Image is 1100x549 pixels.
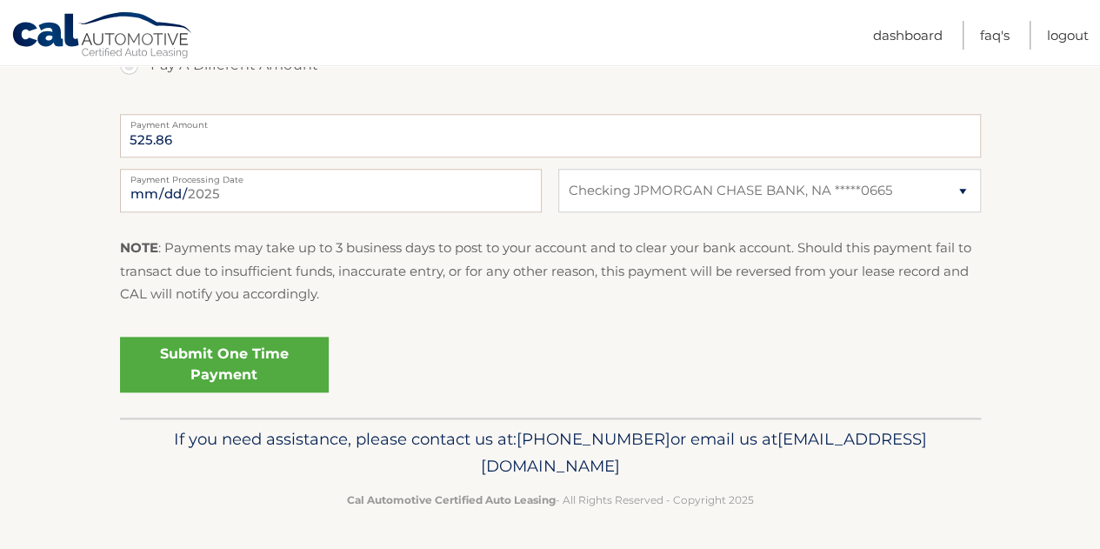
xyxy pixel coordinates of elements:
[120,237,981,305] p: : Payments may take up to 3 business days to post to your account and to clear your bank account....
[120,114,981,157] input: Payment Amount
[120,239,158,256] strong: NOTE
[120,337,329,392] a: Submit One Time Payment
[120,169,542,212] input: Payment Date
[131,425,970,481] p: If you need assistance, please contact us at: or email us at
[517,429,670,449] span: [PHONE_NUMBER]
[120,114,981,128] label: Payment Amount
[347,493,556,506] strong: Cal Automotive Certified Auto Leasing
[873,21,943,50] a: Dashboard
[1047,21,1089,50] a: Logout
[980,21,1010,50] a: FAQ's
[11,11,194,62] a: Cal Automotive
[131,491,970,509] p: - All Rights Reserved - Copyright 2025
[120,169,542,183] label: Payment Processing Date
